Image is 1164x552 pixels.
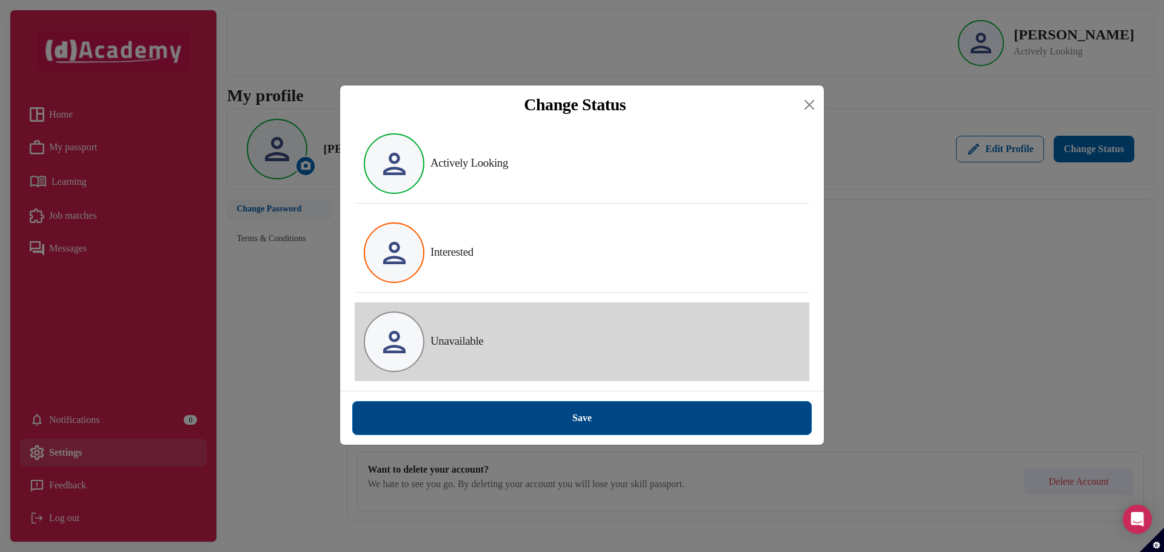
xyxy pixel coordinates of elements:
[430,334,483,348] label: Unavailable
[572,411,592,425] div: Save
[350,95,800,115] div: Change Status
[383,242,406,264] img: icon
[383,153,406,175] img: icon
[383,331,406,353] img: icon
[800,95,819,115] button: Close
[1140,528,1164,552] button: Set cookie preferences
[430,156,508,170] label: Actively Looking
[430,245,473,259] label: Interested
[352,401,812,435] button: Save
[1123,505,1152,534] div: Open Intercom Messenger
